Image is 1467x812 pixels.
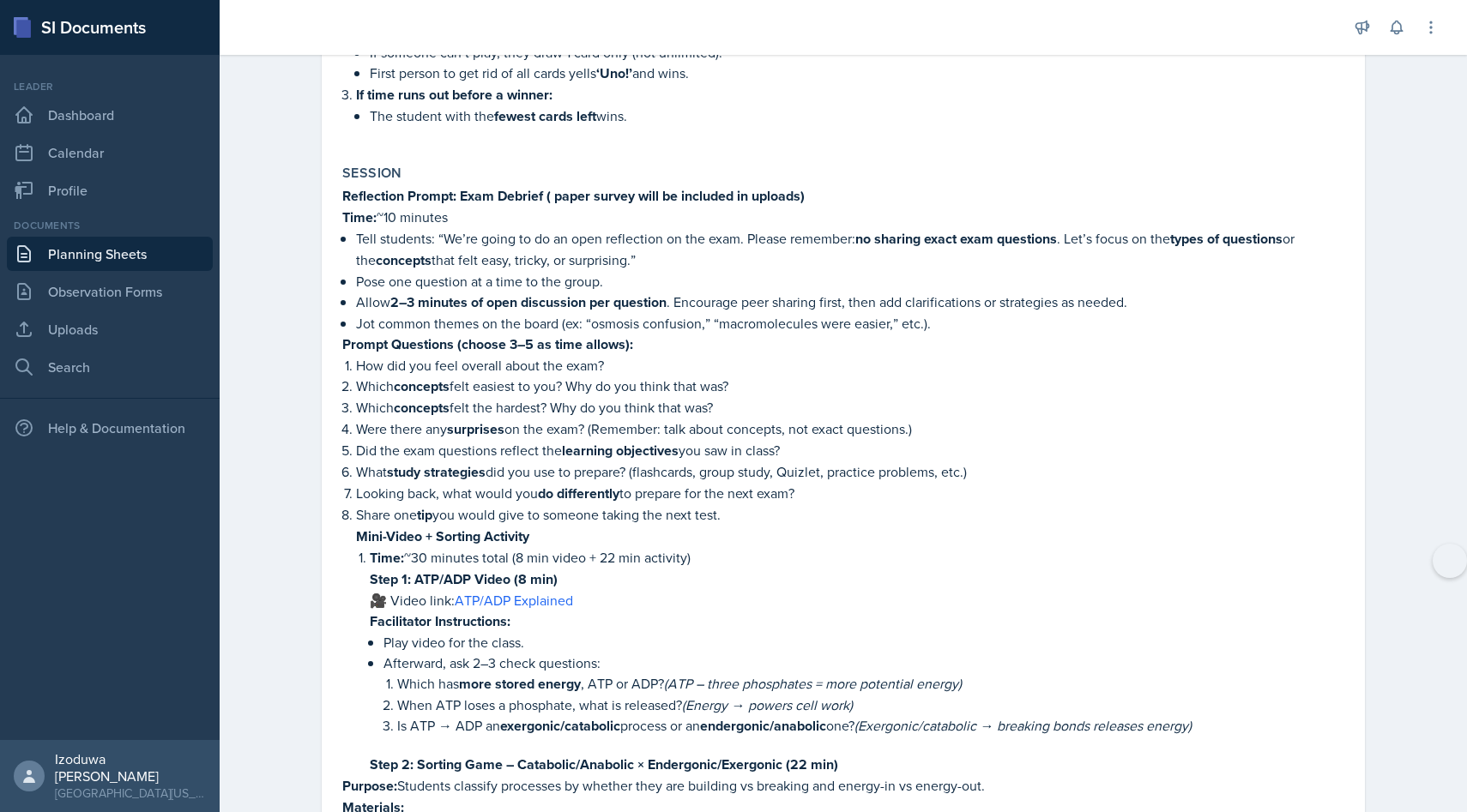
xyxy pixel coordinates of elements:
p: Play video for the class. [383,632,1344,653]
div: Izoduwa [PERSON_NAME] [55,750,206,785]
a: Observation Forms [7,274,213,309]
strong: tip [417,505,432,525]
p: ~30 minutes total (8 min video + 22 min activity) [370,547,1344,568]
a: Uploads [7,312,213,346]
p: ~10 minutes [342,207,1344,228]
p: When ATP loses a phosphate, what is released? [397,695,1344,715]
strong: Reflection Prompt: Exam Debrief ( paper survey will be included in uploads) [342,186,805,206]
strong: fewest cards left [494,106,596,126]
p: How did you feel overall about the exam? [356,355,1344,376]
a: Profile [7,173,213,208]
strong: do differently [538,484,619,503]
strong: Facilitator Instructions: [370,611,510,631]
em: (ATP – three phosphates = more potential energy) [664,674,962,693]
em: (Exergonic/catabolic → breaking bonds releases energy) [854,716,1192,735]
strong: 2–3 minutes of open discussion per question [390,292,667,312]
strong: more stored energy [459,674,581,694]
strong: Mini-Video + Sorting Activity [356,526,529,546]
strong: Prompt Questions (choose 3–5 as time allows): [342,334,633,354]
div: [GEOGRAPHIC_DATA][US_STATE] [55,785,206,802]
p: Were there any on the exam? (Remember: talk about concepts, not exact questions.) [356,418,1344,440]
p: Which has , ATP or ADP? [397,673,1344,695]
strong: learning objectives [562,441,679,460]
p: The student with the wins. [370,105,1344,127]
em: (Energy → powers cell work) [682,695,853,714]
p: Students classify processes by whether they are building vs breaking and energy-in vs energy-out. [342,775,1344,797]
p: Is ATP → ADP an process or an one? [397,715,1344,737]
strong: surprises [447,419,504,439]
strong: endergonic/anabolic [700,716,826,736]
strong: concepts [394,398,450,418]
p: What did you use to prepare? (flashcards, group study, Quizlet, practice problems, etc.) [356,461,1344,483]
strong: concepts [394,376,450,396]
div: Leader [7,79,213,94]
p: Looking back, what would you to prepare for the next exam? [356,483,1344,504]
a: Dashboard [7,98,213,132]
p: Allow . Encourage peer sharing first, then add clarifications or strategies as needed. [356,292,1344,313]
p: Did the exam questions reflect the you saw in class? [356,440,1344,461]
p: Tell students: “We’re going to do an open reflection on the exam. Please remember: . Let’s focus ... [356,228,1344,271]
p: 🎥 Video link: [370,590,1344,611]
p: Share one you would give to someone taking the next test. [356,504,1344,526]
strong: exergonic/catabolic [500,716,620,736]
strong: Time: [370,548,404,568]
strong: Step 2: Sorting Game – Catabolic/Anabolic × Endergonic/Exergonic (22 min) [370,755,838,774]
p: Which felt easiest to you? Why do you think that was? [356,376,1344,397]
p: Pose one question at a time to the group. [356,271,1344,292]
strong: types of questions [1170,229,1283,249]
a: Calendar [7,135,213,170]
strong: Purpose: [342,776,397,796]
p: Which felt the hardest? Why do you think that was? [356,397,1344,418]
a: Planning Sheets [7,237,213,271]
strong: Step 1: ATP/ADP Video (8 min) [370,569,558,589]
strong: ‘Uno!’ [596,63,632,83]
strong: no sharing exact exam questions [855,229,1057,249]
strong: study strategies [387,462,486,482]
p: Jot common themes on the board (ex: “osmosis confusion,” “macromolecules were easier,” etc.). [356,313,1344,334]
strong: Time: [342,208,377,227]
strong: concepts [376,250,432,270]
div: Help & Documentation [7,411,213,445]
a: Search [7,350,213,384]
p: Afterward, ask 2–3 check questions: [383,653,1344,673]
strong: If time runs out before a winner: [356,85,552,105]
a: ATP/ADP Explained [455,591,573,610]
label: Session [342,165,402,182]
p: First person to get rid of all cards yells and wins. [370,63,1344,84]
div: Documents [7,218,213,233]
